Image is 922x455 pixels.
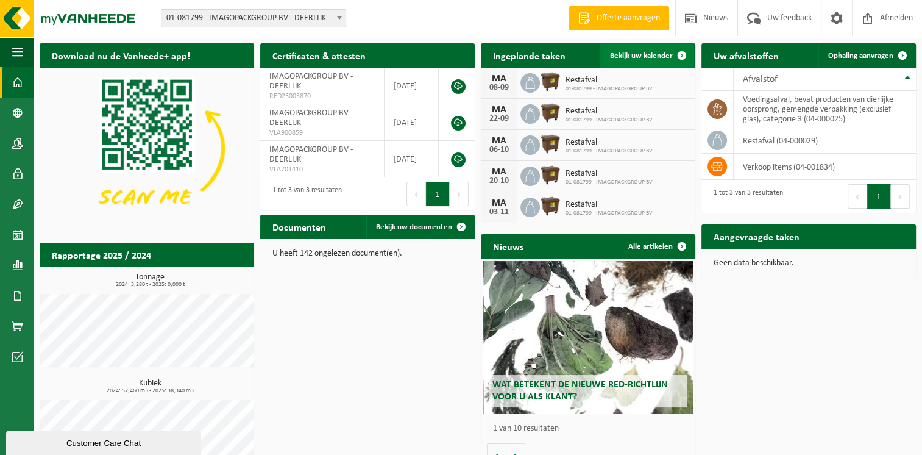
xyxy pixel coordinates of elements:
[385,104,439,141] td: [DATE]
[487,208,511,217] div: 03-11
[540,71,561,92] img: WB-1100-HPE-BN-01
[272,249,463,258] p: U heeft 142 ongelezen document(en).
[487,105,511,115] div: MA
[40,43,202,67] h2: Download nu de Vanheede+ app!
[734,91,916,127] td: voedingsafval, bevat producten van dierlijke oorsprong, gemengde verpakking (exclusief glas), cat...
[701,43,791,67] h2: Uw afvalstoffen
[269,128,375,138] span: VLA900859
[385,68,439,104] td: [DATE]
[487,115,511,123] div: 22-09
[566,200,653,210] span: Restafval
[269,109,353,127] span: IMAGOPACKGROUP BV - DEERLIJK
[493,425,689,433] p: 1 van 10 resultaten
[566,107,653,116] span: Restafval
[487,84,511,92] div: 08-09
[828,52,893,60] span: Ophaling aanvragen
[540,165,561,185] img: WB-1100-HPE-BN-01
[269,165,375,174] span: VLA701410
[426,182,450,206] button: 1
[487,74,511,84] div: MA
[46,282,254,288] span: 2024: 3,280 t - 2025: 0,000 t
[269,72,353,91] span: IMAGOPACKGROUP BV - DEERLIJK
[619,234,694,259] a: Alle artikelen
[450,182,469,206] button: Next
[481,234,536,258] h2: Nieuws
[714,259,904,268] p: Geen data beschikbaar.
[891,184,910,209] button: Next
[566,76,653,85] span: Restafval
[487,167,511,177] div: MA
[566,85,653,93] span: 01-081799 - IMAGOPACKGROUP BV
[385,141,439,177] td: [DATE]
[46,273,254,288] h3: Tonnage
[376,223,452,231] span: Bekijk uw documenten
[566,210,653,217] span: 01-081799 - IMAGOPACKGROUP BV
[481,43,578,67] h2: Ingeplande taken
[707,183,783,210] div: 1 tot 3 van 3 resultaten
[46,388,254,394] span: 2024: 57,460 m3 - 2025: 38,340 m3
[269,145,353,164] span: IMAGOPACKGROUP BV - DEERLIJK
[540,134,561,154] img: WB-1100-HPE-BN-01
[600,43,694,68] a: Bekijk uw kalender
[161,9,346,27] span: 01-081799 - IMAGOPACKGROUP BV - DEERLIJK
[540,196,561,217] img: WB-1100-HPE-BN-01
[566,148,653,155] span: 01-081799 - IMAGOPACKGROUP BV
[566,138,653,148] span: Restafval
[266,181,342,207] div: 1 tot 3 van 3 resultaten
[269,91,375,101] span: RED25005870
[594,12,663,24] span: Offerte aanvragen
[260,43,378,67] h2: Certificaten & attesten
[487,136,511,146] div: MA
[734,154,916,180] td: verkoop items (04-001834)
[406,182,426,206] button: Previous
[487,177,511,185] div: 20-10
[487,146,511,154] div: 06-10
[818,43,915,68] a: Ophaling aanvragen
[483,261,693,414] a: Wat betekent de nieuwe RED-richtlijn voor u als klant?
[260,215,338,238] h2: Documenten
[540,102,561,123] img: WB-1100-HPE-BN-01
[40,243,163,267] h2: Rapportage 2025 / 2024
[163,267,253,291] a: Bekijk rapportage
[487,198,511,208] div: MA
[566,169,653,179] span: Restafval
[867,184,891,209] button: 1
[569,6,669,30] a: Offerte aanvragen
[566,179,653,186] span: 01-081799 - IMAGOPACKGROUP BV
[366,215,473,239] a: Bekijk uw documenten
[40,68,254,229] img: Download de VHEPlus App
[6,428,204,455] iframe: chat widget
[701,224,812,248] h2: Aangevraagde taken
[492,380,668,401] span: Wat betekent de nieuwe RED-richtlijn voor u als klant?
[610,52,673,60] span: Bekijk uw kalender
[566,116,653,124] span: 01-081799 - IMAGOPACKGROUP BV
[161,10,346,27] span: 01-081799 - IMAGOPACKGROUP BV - DEERLIJK
[743,74,778,84] span: Afvalstof
[848,184,867,209] button: Previous
[46,379,254,394] h3: Kubiek
[734,127,916,154] td: restafval (04-000029)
